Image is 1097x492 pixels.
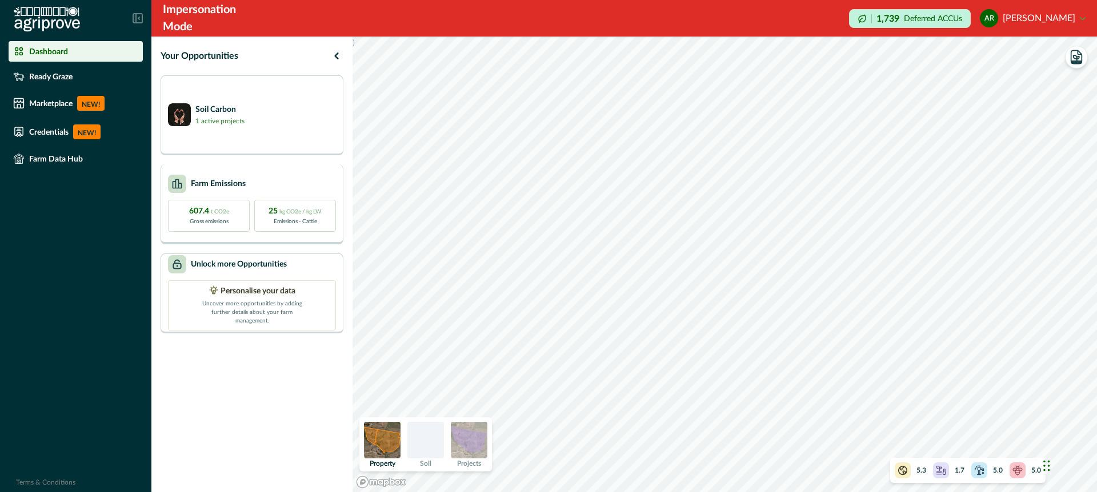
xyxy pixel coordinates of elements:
p: Marketplace [29,99,73,108]
p: 1.7 [955,465,964,475]
p: Dashboard [29,47,68,56]
p: 5.0 [1031,465,1041,475]
p: Soil Carbon [195,104,245,116]
p: Soil [420,460,431,467]
p: 25 [269,205,322,217]
p: Property [370,460,395,467]
span: kg CO2e / kg LW [279,209,322,215]
p: 5.3 [916,465,926,475]
iframe: Chat Widget [1040,437,1097,492]
p: NEW! [77,96,105,111]
a: Ready Graze [9,66,143,87]
p: Ready Graze [29,72,73,81]
p: 1,739 [876,14,899,23]
p: Unlock more Opportunities [191,259,287,271]
p: Your Opportunities [161,49,238,63]
p: Projects [457,460,481,467]
p: 5.0 [993,465,1003,475]
div: Impersonation Mode [163,1,263,35]
a: Dashboard [9,41,143,62]
p: Uncover more opportunities by adding further details about your farm management. [195,297,309,325]
div: Drag [1043,449,1050,483]
span: t CO2e [211,209,229,215]
p: Farm Data Hub [29,154,83,163]
p: Personalise your data [221,285,295,297]
p: Credentials [29,127,69,136]
a: CredentialsNEW! [9,120,143,144]
img: property preview [364,422,401,458]
p: Emissions - Cattle [274,217,317,226]
a: Mapbox logo [356,475,406,489]
a: MarketplaceNEW! [9,91,143,115]
p: 607.4 [189,205,229,217]
p: Gross emissions [190,217,229,226]
a: Terms & Conditions [16,479,75,486]
p: NEW! [73,124,101,139]
p: Farm Emissions [191,178,246,190]
button: adam rabjohns[PERSON_NAME] [980,5,1086,32]
img: Logo [14,7,80,32]
p: Deferred ACCUs [904,14,962,23]
a: Farm Data Hub [9,148,143,169]
img: projects preview [451,422,487,458]
p: 1 active projects [195,116,245,126]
